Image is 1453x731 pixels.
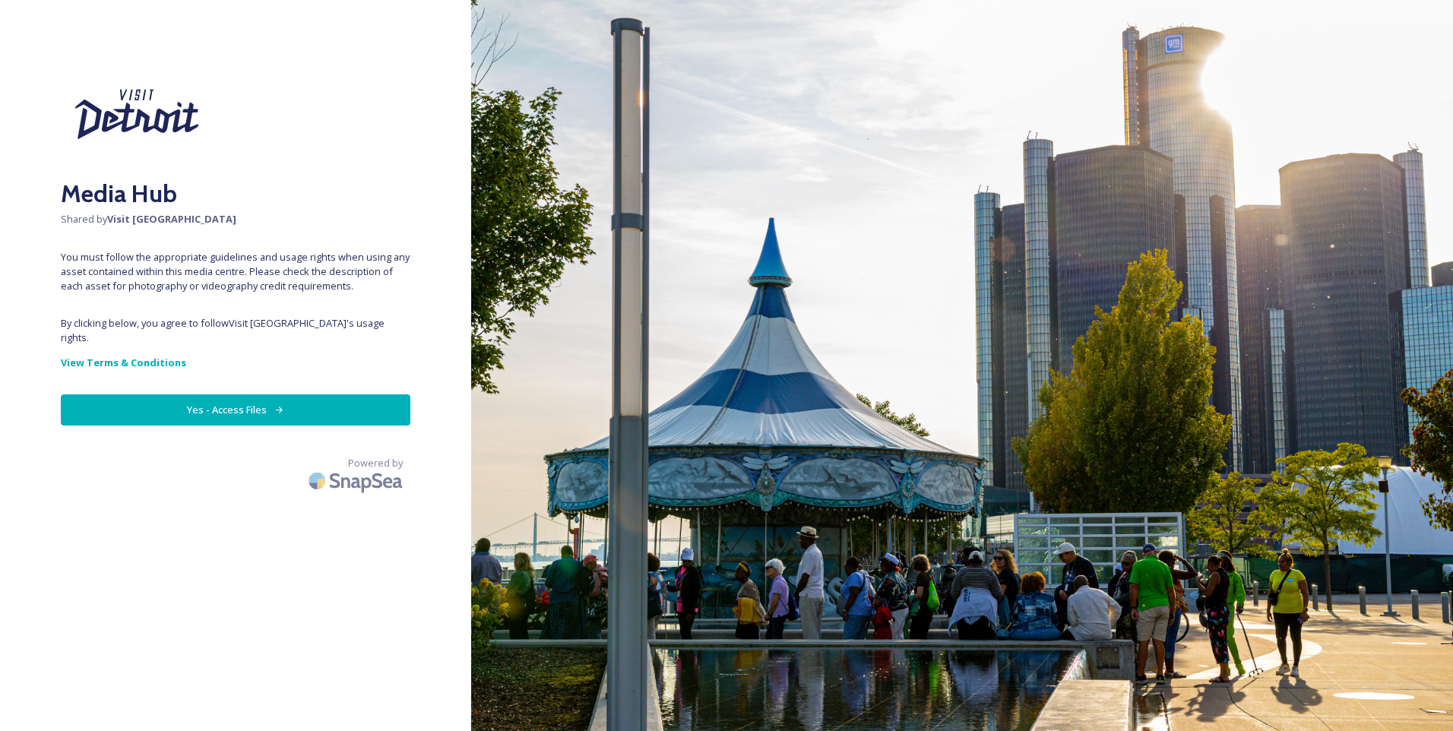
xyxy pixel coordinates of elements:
[61,176,410,212] h2: Media Hub
[61,316,410,345] span: By clicking below, you agree to follow Visit [GEOGRAPHIC_DATA] 's usage rights.
[304,463,410,498] img: SnapSea Logo
[61,394,410,426] button: Yes - Access Files
[61,250,410,294] span: You must follow the appropriate guidelines and usage rights when using any asset contained within...
[348,456,403,470] span: Powered by
[61,356,186,369] strong: View Terms & Conditions
[61,353,410,372] a: View Terms & Conditions
[61,212,410,226] span: Shared by
[61,61,213,168] img: Visit%20Detroit%20New%202024.svg
[107,212,236,226] strong: Visit [GEOGRAPHIC_DATA]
